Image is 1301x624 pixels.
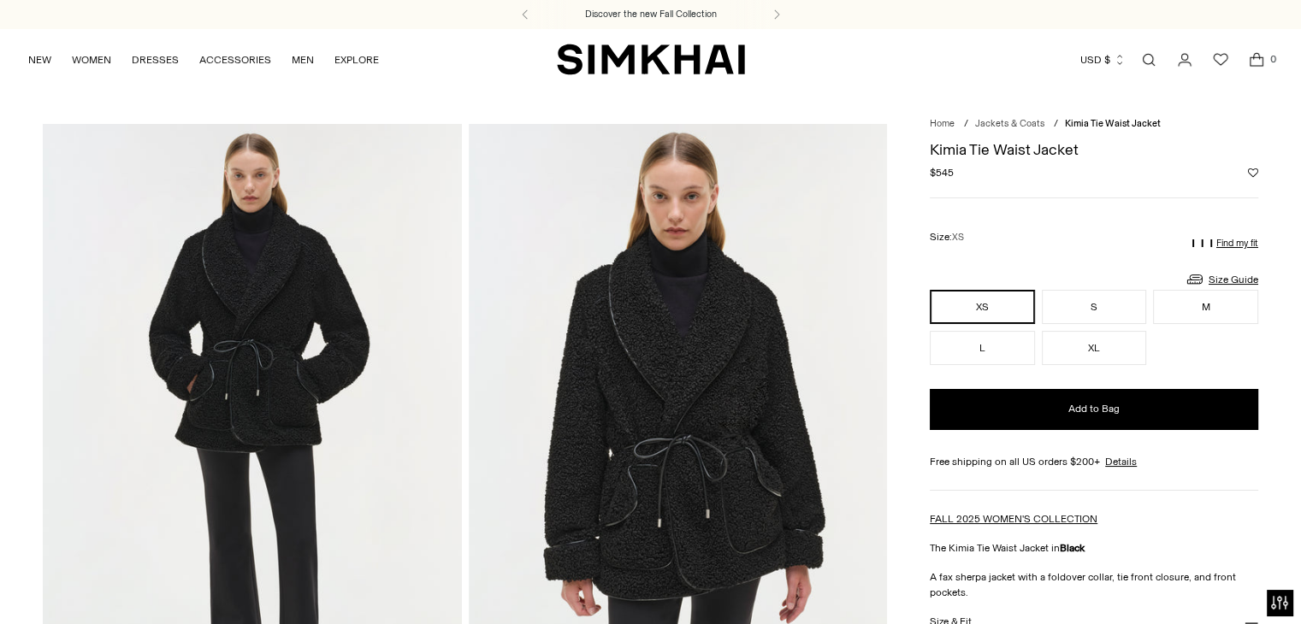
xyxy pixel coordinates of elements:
span: Kimia Tie Waist Jacket [1065,118,1161,129]
div: Free shipping on all US orders $200+ [930,454,1258,469]
strong: Black [1060,542,1085,554]
button: L [930,331,1035,365]
div: / [1054,117,1058,132]
button: XL [1042,331,1147,365]
a: Size Guide [1185,268,1258,290]
label: Size: [930,229,964,245]
a: NEW [28,41,51,79]
nav: breadcrumbs [930,117,1258,132]
a: Home [930,118,955,129]
a: FALL 2025 WOMEN'S COLLECTION [930,513,1097,525]
a: Open search modal [1132,43,1166,77]
p: A fax sherpa jacket with a foldover collar, tie front closure, and front pockets. [930,569,1258,600]
iframe: Sign Up via Text for Offers [14,559,172,610]
a: EXPLORE [334,41,379,79]
button: XS [930,290,1035,324]
a: WOMEN [72,41,111,79]
a: ACCESSORIES [199,41,271,79]
h1: Kimia Tie Waist Jacket [930,142,1258,157]
span: XS [952,232,964,243]
span: Add to Bag [1068,402,1120,416]
a: Discover the new Fall Collection [585,8,717,21]
a: Wishlist [1203,43,1238,77]
button: M [1153,290,1258,324]
span: 0 [1265,51,1280,67]
button: USD $ [1080,41,1126,79]
a: Go to the account page [1168,43,1202,77]
a: SIMKHAI [557,43,745,76]
button: Add to Bag [930,389,1258,430]
a: DRESSES [132,41,179,79]
p: The Kimia Tie Waist Jacket in [930,540,1258,556]
div: / [964,117,968,132]
a: Details [1105,454,1137,469]
span: $545 [930,165,954,180]
a: Jackets & Coats [975,118,1044,129]
a: MEN [292,41,314,79]
button: S [1042,290,1147,324]
a: Open cart modal [1239,43,1274,77]
button: Add to Wishlist [1248,168,1258,178]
